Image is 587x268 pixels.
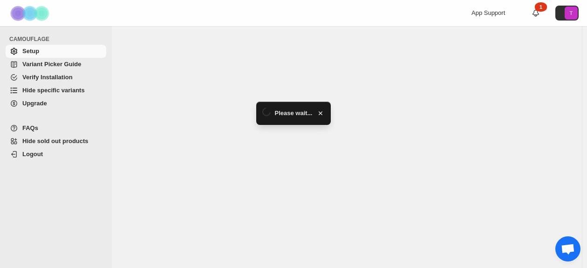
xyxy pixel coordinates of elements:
[555,6,579,21] button: Avatar with initials T
[6,97,106,110] a: Upgrade
[471,9,505,16] span: App Support
[9,35,107,43] span: CAMOUFLAGE
[6,71,106,84] a: Verify Installation
[531,8,540,18] a: 1
[6,148,106,161] a: Logout
[6,135,106,148] a: Hide sold out products
[570,10,573,16] text: T
[22,151,43,158] span: Logout
[22,100,47,107] span: Upgrade
[22,124,38,131] span: FAQs
[22,61,81,68] span: Variant Picker Guide
[6,84,106,97] a: Hide specific variants
[22,137,89,144] span: Hide sold out products
[7,0,54,26] img: Camouflage
[565,7,578,20] span: Avatar with initials T
[6,122,106,135] a: FAQs
[535,2,547,12] div: 1
[555,236,580,261] div: Open chat
[6,58,106,71] a: Variant Picker Guide
[22,48,39,55] span: Setup
[6,45,106,58] a: Setup
[275,109,313,118] span: Please wait...
[22,87,85,94] span: Hide specific variants
[22,74,73,81] span: Verify Installation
